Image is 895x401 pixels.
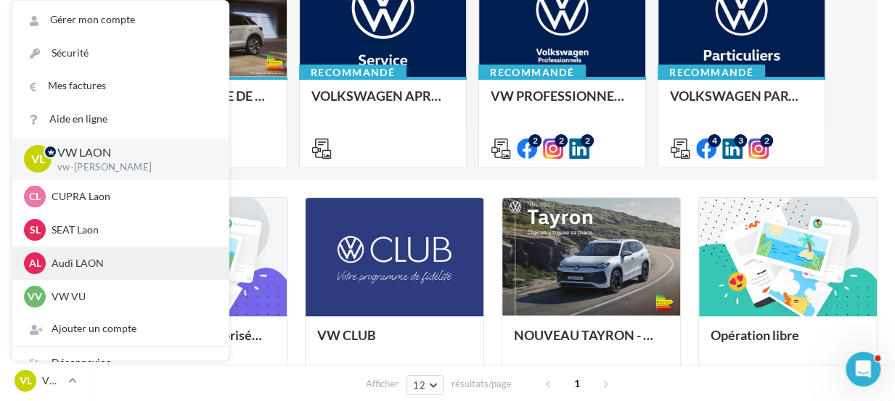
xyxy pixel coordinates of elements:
[29,189,41,204] span: CL
[670,88,813,117] div: VOLKSWAGEN PARTICULIER
[711,328,865,357] div: Opération libre
[413,379,425,391] span: 12
[760,134,773,147] div: 2
[846,352,880,386] iframe: Intercom live chat
[514,328,669,357] div: NOUVEAU TAYRON - MARS 2025
[528,134,542,147] div: 2
[12,313,229,345] div: Ajouter un compte
[491,88,634,117] div: VW PROFESSIONNELS
[581,134,594,147] div: 2
[12,367,79,394] a: VL VW LAON
[52,289,211,304] p: VW VU
[406,375,444,395] button: 12
[30,223,41,237] span: SL
[31,151,45,168] span: VL
[52,256,211,270] p: Audi LAON
[12,4,229,36] a: Gérer mon compte
[311,88,454,117] div: VOLKSWAGEN APRES-VENTE
[565,372,589,395] span: 1
[555,134,568,147] div: 2
[12,70,229,102] a: Mes factures
[451,377,512,391] span: résultats/page
[12,103,229,136] a: Aide en ligne
[734,134,747,147] div: 3
[29,256,41,270] span: AL
[42,373,62,388] p: VW LAON
[12,37,229,70] a: Sécurité
[28,289,42,304] span: VV
[57,161,205,174] p: vw-[PERSON_NAME]
[12,347,229,379] div: Déconnexion
[57,144,205,161] p: VW LAON
[317,328,472,357] div: VW CLUB
[52,189,211,204] p: CUPRA Laon
[478,65,586,80] div: Recommandé
[708,134,721,147] div: 4
[52,223,211,237] p: SEAT Laon
[658,65,765,80] div: Recommandé
[366,377,399,391] span: Afficher
[20,373,32,388] span: VL
[299,65,406,80] div: Recommandé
